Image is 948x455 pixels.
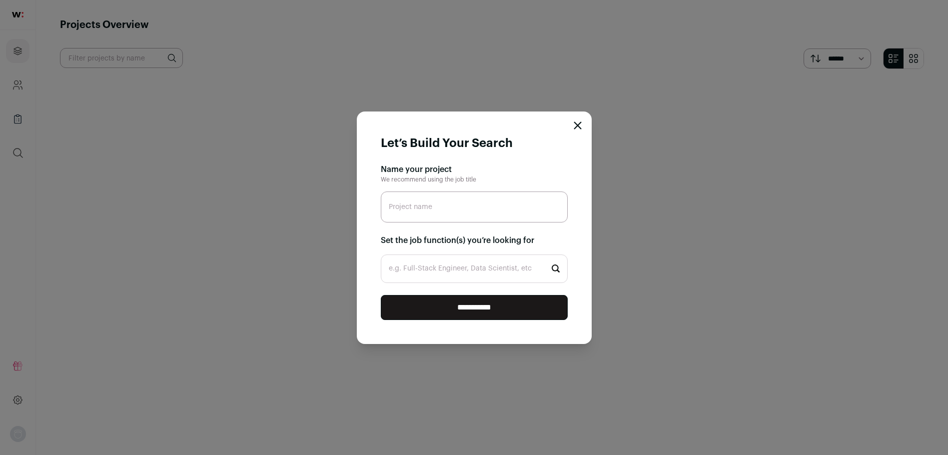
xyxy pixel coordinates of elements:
[381,254,568,283] input: Start typing...
[381,176,476,182] span: We recommend using the job title
[574,121,582,129] button: Close modal
[381,135,513,151] h1: Let’s Build Your Search
[381,191,568,222] input: Project name
[381,234,568,246] h2: Set the job function(s) you’re looking for
[381,163,568,175] h2: Name your project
